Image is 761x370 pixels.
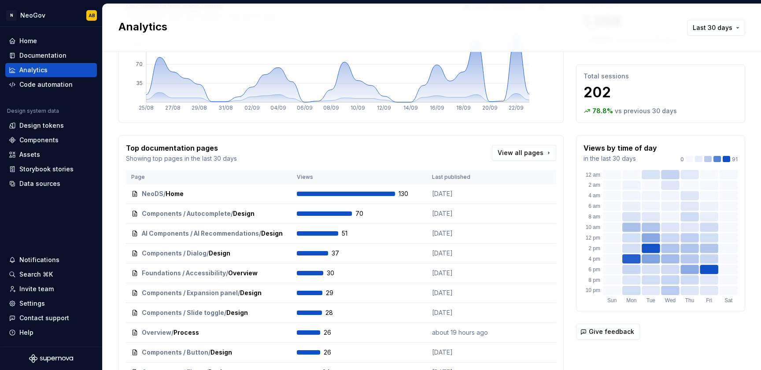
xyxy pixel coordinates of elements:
th: Views [292,170,427,184]
span: Overview [228,269,258,277]
div: NeoGov [20,11,45,20]
span: 29 [326,289,349,297]
div: Invite team [19,285,54,293]
span: View all pages [498,148,543,157]
button: Give feedback [576,324,640,340]
th: Page [126,170,292,184]
a: Invite team [5,282,97,296]
a: Storybook stories [5,162,97,176]
div: Home [19,37,37,45]
text: 4 pm [588,256,600,262]
span: Home [166,189,184,198]
a: Analytics [5,63,97,77]
text: 10 am [586,224,600,230]
a: Code automation [5,78,97,92]
tspan: 02/09 [244,104,260,111]
span: AI Components / AI Recommendations [142,229,259,238]
span: Overview [142,328,171,337]
a: Documentation [5,48,97,63]
text: 8 pm [588,277,600,283]
span: Last 30 days [693,23,732,32]
span: Process [174,328,199,337]
button: Help [5,326,97,340]
span: 30 [327,269,350,277]
button: Notifications [5,253,97,267]
p: [DATE] [432,229,498,238]
span: Foundations / Accessibility [142,269,226,277]
span: Design [226,308,248,317]
div: Contact support [19,314,69,322]
tspan: 29/08 [192,104,207,111]
div: Data sources [19,179,60,188]
text: 2 am [588,182,600,188]
text: Sat [724,297,733,303]
th: Last published [427,170,503,184]
p: about 19 hours ago [432,328,498,337]
span: / [207,249,209,258]
tspan: 04/09 [270,104,286,111]
span: 26 [324,348,347,357]
text: Sun [607,297,617,303]
a: Data sources [5,177,97,191]
text: 4 am [588,192,600,199]
tspan: 12/09 [377,104,391,111]
text: 12 am [586,172,600,178]
button: Contact support [5,311,97,325]
p: [DATE] [432,308,498,317]
span: / [163,189,166,198]
div: Code automation [19,80,73,89]
a: Design tokens [5,118,97,133]
button: Last 30 days [687,20,745,36]
span: 28 [325,308,348,317]
tspan: 25/08 [139,104,154,111]
text: Wed [665,297,676,303]
h2: Analytics [118,20,673,34]
text: 6 am [588,203,600,209]
span: Components / Slide toggle [142,308,224,317]
tspan: 14/09 [403,104,418,111]
a: View all pages [492,145,556,161]
div: Assets [19,150,40,159]
text: Mon [626,297,636,303]
p: 0 [680,156,684,163]
span: Components / Autocomplete [142,209,231,218]
div: Help [19,328,33,337]
p: Views by time of day [584,143,657,153]
p: [DATE] [432,209,498,218]
text: 10 pm [586,287,600,293]
span: / [224,308,226,317]
div: Notifications [19,255,59,264]
span: 37 [332,249,355,258]
tspan: 06/09 [297,104,313,111]
text: 8 am [588,214,600,220]
div: Search ⌘K [19,270,53,279]
span: 51 [342,229,365,238]
p: Top documentation pages [126,143,237,153]
span: Design [240,289,262,297]
span: Components / Dialog [142,249,207,258]
span: / [238,289,240,297]
div: Design system data [7,107,59,115]
span: / [226,269,228,277]
div: Documentation [19,51,66,60]
span: Design [211,348,232,357]
div: AB [89,12,95,19]
span: Components / Expansion panel [142,289,238,297]
p: vs previous 30 days [615,107,677,115]
div: Storybook stories [19,165,74,174]
div: 91 [680,156,738,163]
svg: Supernova Logo [29,354,73,363]
tspan: 18/09 [456,104,471,111]
p: [DATE] [432,249,498,258]
text: 2 pm [588,245,600,252]
p: [DATE] [432,348,498,357]
span: / [259,229,261,238]
span: NeoDS [142,189,163,198]
a: Settings [5,296,97,311]
p: Total sessions [584,72,738,81]
div: Components [19,136,59,144]
button: Search ⌘K [5,267,97,281]
tspan: 70 [136,61,143,67]
text: Fri [706,297,712,303]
